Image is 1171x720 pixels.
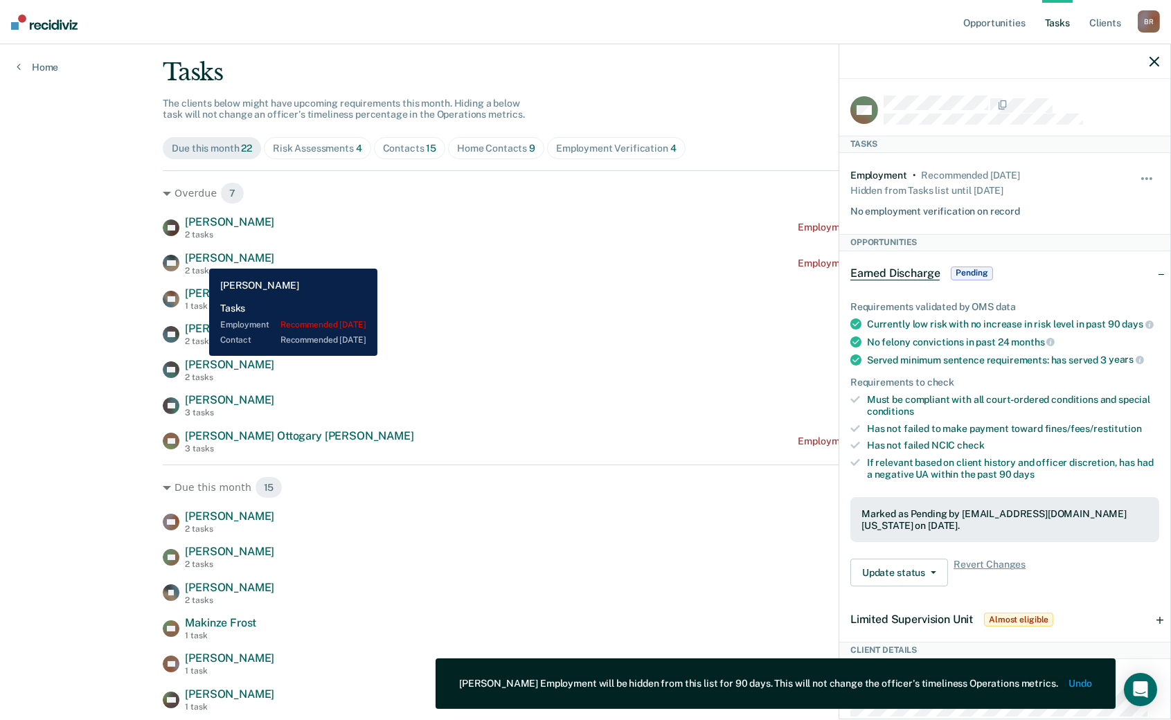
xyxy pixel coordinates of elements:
div: 2 tasks [185,524,274,534]
img: Recidiviz [11,15,78,30]
button: Update status [850,559,948,586]
div: Recommended 3 years ago [921,170,1019,181]
div: 2 tasks [185,559,274,569]
div: Overdue [163,182,1008,204]
div: No employment verification on record [850,200,1020,217]
span: 4 [356,143,362,154]
div: 3 tasks [185,408,274,417]
span: fines/fees/restitution [1045,423,1142,434]
span: 15 [426,143,436,154]
div: Requirements to check [850,377,1159,388]
div: 1 task [185,631,256,640]
div: 2 tasks [185,372,274,382]
a: Home [17,61,58,73]
div: Employment [850,170,907,181]
span: 15 [255,476,283,498]
div: Employment Verification recommended [DATE] [798,222,1008,233]
div: Marked as Pending by [EMAIL_ADDRESS][DOMAIN_NAME][US_STATE] on [DATE]. [861,508,1148,532]
div: Employment Verification recommended [DATE] [798,258,1008,269]
span: check [957,440,984,451]
div: 2 tasks [185,230,274,240]
div: Earned DischargePending [839,251,1170,296]
span: 7 [220,182,244,204]
div: Due this month [172,143,252,154]
div: Has not failed NCIC [867,440,1159,451]
div: Tasks [839,136,1170,152]
span: Revert Changes [954,559,1026,586]
span: [PERSON_NAME] [185,393,274,406]
span: months [1011,336,1055,348]
span: [PERSON_NAME] [185,358,274,371]
span: days [1013,469,1034,480]
div: No felony convictions in past 24 [867,336,1159,348]
div: Open Intercom Messenger [1124,673,1157,706]
div: Client Details [839,642,1170,658]
span: The clients below might have upcoming requirements this month. Hiding a below task will not chang... [163,98,525,120]
span: Pending [951,267,992,280]
div: B R [1138,10,1160,33]
div: Must be compliant with all court-ordered conditions and special [867,394,1159,417]
div: 1 task [185,666,274,676]
span: [PERSON_NAME] [185,251,274,264]
div: [PERSON_NAME] Employment will be hidden from this list for 90 days. This will not change the offi... [459,678,1057,690]
span: Almost eligible [984,613,1053,627]
div: Risk Assessments [273,143,362,154]
span: 22 [241,143,252,154]
span: 4 [670,143,677,154]
div: Employment Verification recommended [DATE] [798,435,1008,447]
div: Limited Supervision UnitAlmost eligible [839,597,1170,642]
div: Served minimum sentence requirements: has served 3 [867,354,1159,366]
div: • [913,170,916,181]
span: years [1109,354,1144,365]
div: Tasks [163,58,1008,87]
span: [PERSON_NAME] [185,581,274,594]
span: [PERSON_NAME] [185,545,274,558]
div: Employment Verification [556,143,677,154]
span: [PERSON_NAME] [185,215,274,228]
span: [PERSON_NAME] [185,510,274,523]
span: [PERSON_NAME] [185,651,274,665]
div: Due this month [163,476,1008,498]
div: 2 tasks [185,336,274,346]
div: Requirements validated by OMS data [850,301,1159,313]
div: 2 tasks [185,595,274,605]
div: Home Contacts [457,143,535,154]
span: [PERSON_NAME] [185,287,274,300]
div: Hidden from Tasks list until [DATE] [850,181,1003,200]
span: Limited Supervision Unit [850,613,973,626]
span: [PERSON_NAME] [185,687,274,701]
span: days [1122,318,1153,330]
span: 9 [529,143,535,154]
div: If relevant based on client history and officer discretion, has had a negative UA within the past 90 [867,457,1159,480]
div: Opportunities [839,234,1170,251]
div: Currently low risk with no increase in risk level in past 90 [867,318,1159,330]
span: conditions [867,406,914,417]
span: Earned Discharge [850,267,940,280]
div: 1 task [185,301,274,311]
span: [PERSON_NAME] Ottogary [PERSON_NAME] [185,429,413,442]
div: 1 task [185,702,274,712]
button: Undo [1069,678,1092,690]
div: Contacts [383,143,437,154]
div: 3 tasks [185,444,413,453]
span: Makinze Frost [185,616,256,629]
span: [PERSON_NAME] [185,322,274,335]
div: Has not failed to make payment toward [867,423,1159,435]
div: 2 tasks [185,266,274,276]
